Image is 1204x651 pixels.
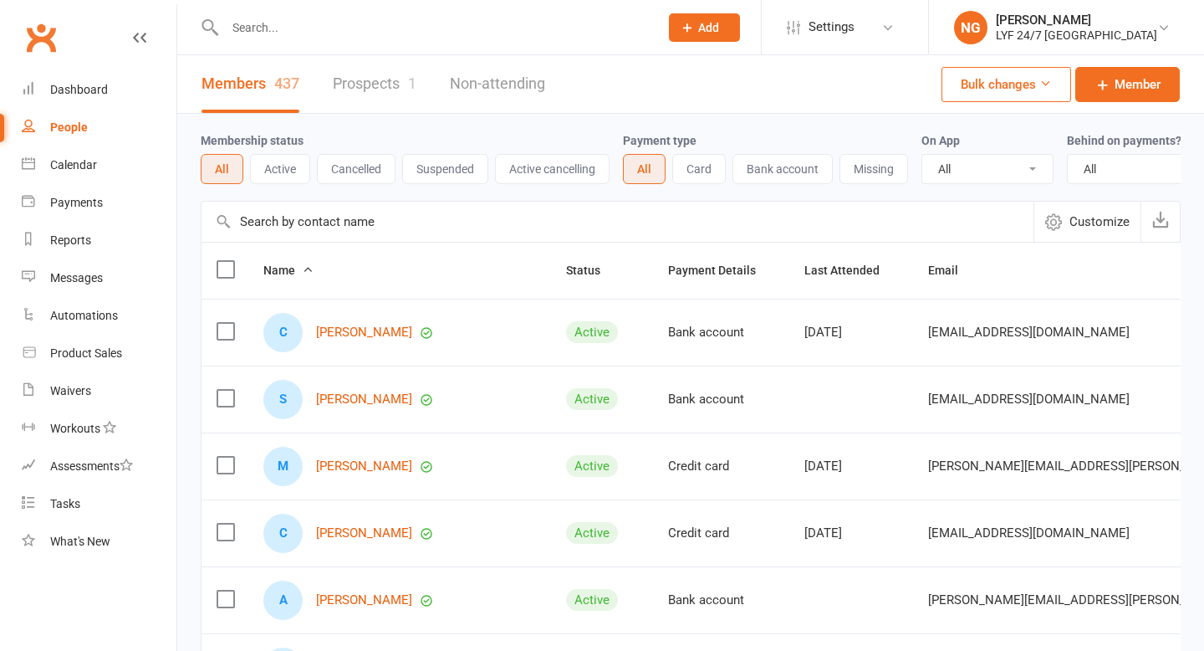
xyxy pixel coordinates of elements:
[566,589,618,611] div: Active
[201,134,304,147] label: Membership status
[804,526,898,541] div: [DATE]
[22,259,176,297] a: Messages
[316,593,412,607] a: [PERSON_NAME]
[804,264,898,277] span: Last Attended
[220,16,647,39] input: Search...
[333,55,416,113] a: Prospects1
[22,71,176,109] a: Dashboard
[274,74,299,92] div: 437
[22,109,176,146] a: People
[450,55,545,113] a: Non-attending
[732,154,833,184] button: Bank account
[928,316,1130,348] span: [EMAIL_ADDRESS][DOMAIN_NAME]
[698,21,719,34] span: Add
[402,154,488,184] button: Suspended
[954,11,987,44] div: NG
[839,154,908,184] button: Missing
[668,459,774,474] div: Credit card
[22,184,176,222] a: Payments
[50,83,108,96] div: Dashboard
[263,514,303,553] div: C
[22,146,176,184] a: Calendar
[623,134,696,147] label: Payment type
[566,388,618,410] div: Active
[672,154,726,184] button: Card
[22,222,176,259] a: Reports
[50,384,91,397] div: Waivers
[22,448,176,485] a: Assessments
[669,13,740,42] button: Add
[22,523,176,561] a: What's New
[263,380,303,419] div: S
[50,535,110,548] div: What's New
[566,522,618,544] div: Active
[1069,212,1130,232] span: Customize
[668,392,774,407] div: Bank account
[50,233,91,247] div: Reports
[408,74,416,92] div: 1
[50,346,122,360] div: Product Sales
[317,154,395,184] button: Cancelled
[804,260,898,280] button: Last Attended
[809,8,855,46] span: Settings
[50,271,103,284] div: Messages
[921,134,960,147] label: On App
[50,158,97,172] div: Calendar
[996,28,1157,43] div: LYF 24/7 [GEOGRAPHIC_DATA]
[804,459,898,474] div: [DATE]
[495,154,610,184] button: Active cancelling
[566,455,618,477] div: Active
[996,13,1157,28] div: [PERSON_NAME]
[50,120,88,134] div: People
[22,410,176,448] a: Workouts
[928,260,977,280] button: Email
[201,154,243,184] button: All
[22,335,176,372] a: Product Sales
[50,309,118,322] div: Automations
[50,497,80,510] div: Tasks
[316,459,412,474] a: [PERSON_NAME]
[1075,67,1180,102] a: Member
[928,264,977,277] span: Email
[263,447,303,486] div: M
[804,325,898,340] div: [DATE]
[668,526,774,541] div: Credit card
[566,260,619,280] button: Status
[1067,134,1181,147] label: Behind on payments?
[263,581,303,620] div: A
[668,264,774,277] span: Payment Details
[1115,74,1161,95] span: Member
[668,260,774,280] button: Payment Details
[928,517,1130,549] span: [EMAIL_ADDRESS][DOMAIN_NAME]
[668,593,774,607] div: Bank account
[50,196,103,209] div: Payments
[316,392,412,407] a: [PERSON_NAME]
[250,154,310,184] button: Active
[668,325,774,340] div: Bank account
[928,383,1130,415] span: [EMAIL_ADDRESS][DOMAIN_NAME]
[941,67,1071,102] button: Bulk changes
[263,264,314,277] span: Name
[22,485,176,523] a: Tasks
[263,313,303,352] div: C
[623,154,666,184] button: All
[566,264,619,277] span: Status
[263,260,314,280] button: Name
[1033,202,1140,242] button: Customize
[22,297,176,335] a: Automations
[566,321,618,343] div: Active
[316,526,412,541] a: [PERSON_NAME]
[22,372,176,410] a: Waivers
[202,202,1033,242] input: Search by contact name
[202,55,299,113] a: Members437
[316,325,412,340] a: [PERSON_NAME]
[20,17,62,59] a: Clubworx
[50,459,133,473] div: Assessments
[50,422,100,435] div: Workouts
